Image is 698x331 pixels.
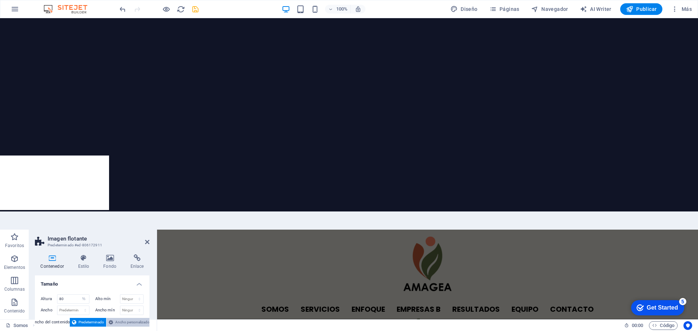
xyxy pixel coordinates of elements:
label: Ancho del contenido [32,318,70,327]
div: Content 2 [32,295,509,316]
button: Predeterminado [70,318,106,327]
span: Predeterminado [79,318,104,327]
button: Ancho personalizado [107,318,152,327]
h4: Fondo [98,254,125,270]
button: Usercentrics [683,321,692,330]
h4: Tamaño [35,275,149,288]
label: Altura [41,297,57,301]
p: Elementos [4,265,25,270]
div: Get Started 5 items remaining, 0% complete [6,4,59,19]
label: Ancho mín [95,308,120,312]
h2: Imagen flotante [48,235,149,242]
span: 00 00 [632,321,643,330]
p: Contenido [4,308,25,314]
span: : [637,323,638,328]
label: Alto mín [95,297,120,301]
h4: Enlace [125,254,149,270]
span: Ancho personalizado [115,318,149,327]
h4: Contenedor [35,254,72,270]
h3: Predeterminado #ed-806172911 [48,242,135,249]
label: Ancho [41,308,57,312]
p: Columnas [4,286,25,292]
div: Get Started [21,8,53,15]
div: 5 [54,1,61,9]
p: Favoritos [5,243,24,249]
button: Código [649,321,678,330]
h6: Tiempo de la sesión [624,321,643,330]
span: Código [652,321,674,330]
a: Haz clic para cancelar la selección y doble clic para abrir páginas [6,321,28,330]
h4: Estilo [72,254,98,270]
